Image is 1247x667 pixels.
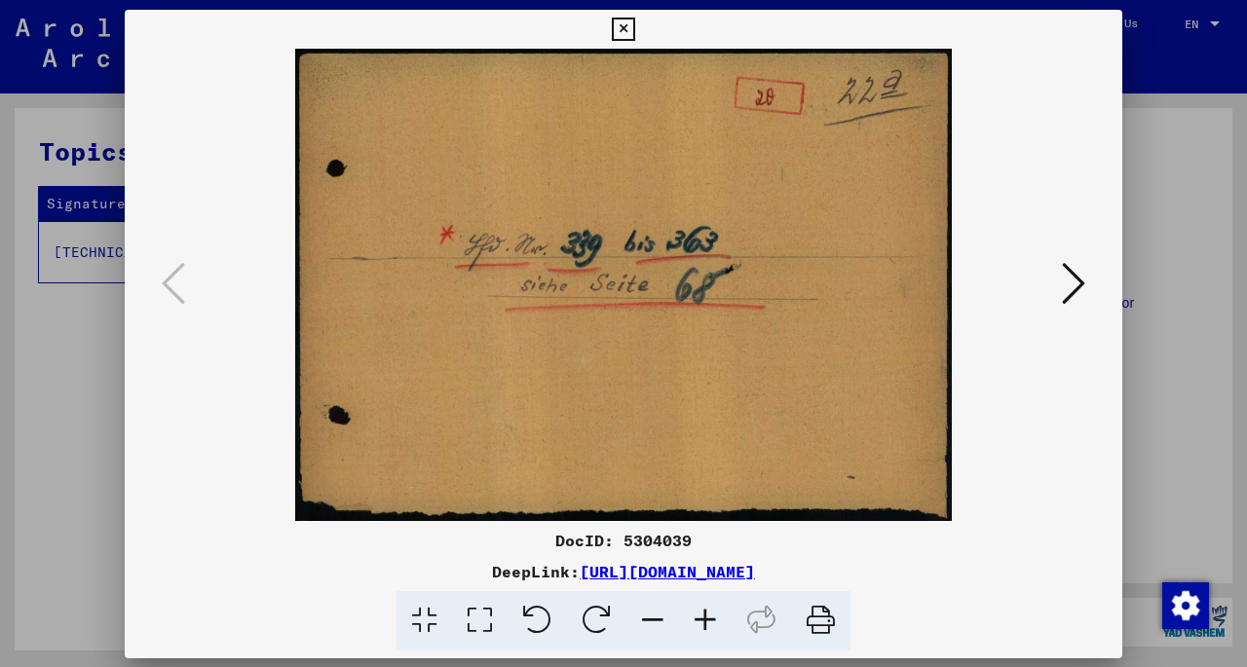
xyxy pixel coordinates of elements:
a: [URL][DOMAIN_NAME] [580,562,755,581]
div: DocID: 5304039 [125,529,1122,552]
img: 001.jpg [191,49,1056,521]
img: Change consent [1162,582,1209,629]
div: Change consent [1161,581,1208,628]
div: DeepLink: [125,560,1122,583]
